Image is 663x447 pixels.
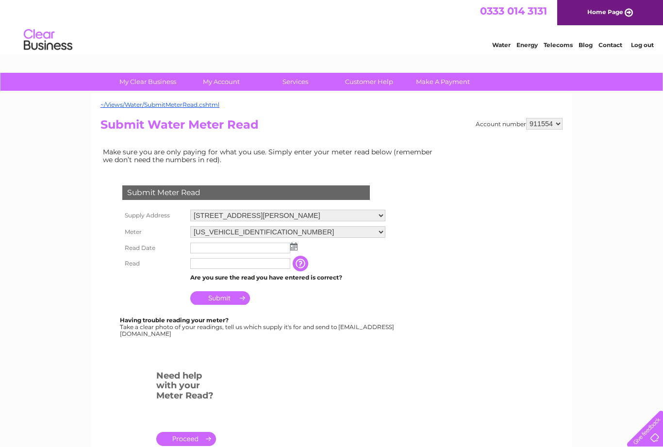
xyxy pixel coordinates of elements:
[598,41,622,49] a: Contact
[544,41,573,49] a: Telecoms
[476,118,563,130] div: Account number
[120,207,188,224] th: Supply Address
[120,316,229,324] b: Having trouble reading your meter?
[120,224,188,240] th: Meter
[108,73,188,91] a: My Clear Business
[293,256,310,271] input: Information
[156,432,216,446] a: .
[23,25,73,55] img: logo.png
[120,256,188,271] th: Read
[100,146,440,166] td: Make sure you are only paying for what you use. Simply enter your meter read below (remember we d...
[403,73,483,91] a: Make A Payment
[255,73,335,91] a: Services
[188,271,388,284] td: Are you sure the read you have entered is correct?
[182,73,262,91] a: My Account
[156,369,216,406] h3: Need help with your Meter Read?
[122,185,370,200] div: Submit Meter Read
[103,5,562,47] div: Clear Business is a trading name of Verastar Limited (registered in [GEOGRAPHIC_DATA] No. 3667643...
[120,317,396,337] div: Take a clear photo of your readings, tell us which supply it's for and send to [EMAIL_ADDRESS][DO...
[579,41,593,49] a: Blog
[480,5,547,17] a: 0333 014 3131
[100,118,563,136] h2: Submit Water Meter Read
[120,240,188,256] th: Read Date
[492,41,511,49] a: Water
[329,73,409,91] a: Customer Help
[516,41,538,49] a: Energy
[190,291,250,305] input: Submit
[290,243,298,250] img: ...
[100,101,219,108] a: ~/Views/Water/SubmitMeterRead.cshtml
[631,41,654,49] a: Log out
